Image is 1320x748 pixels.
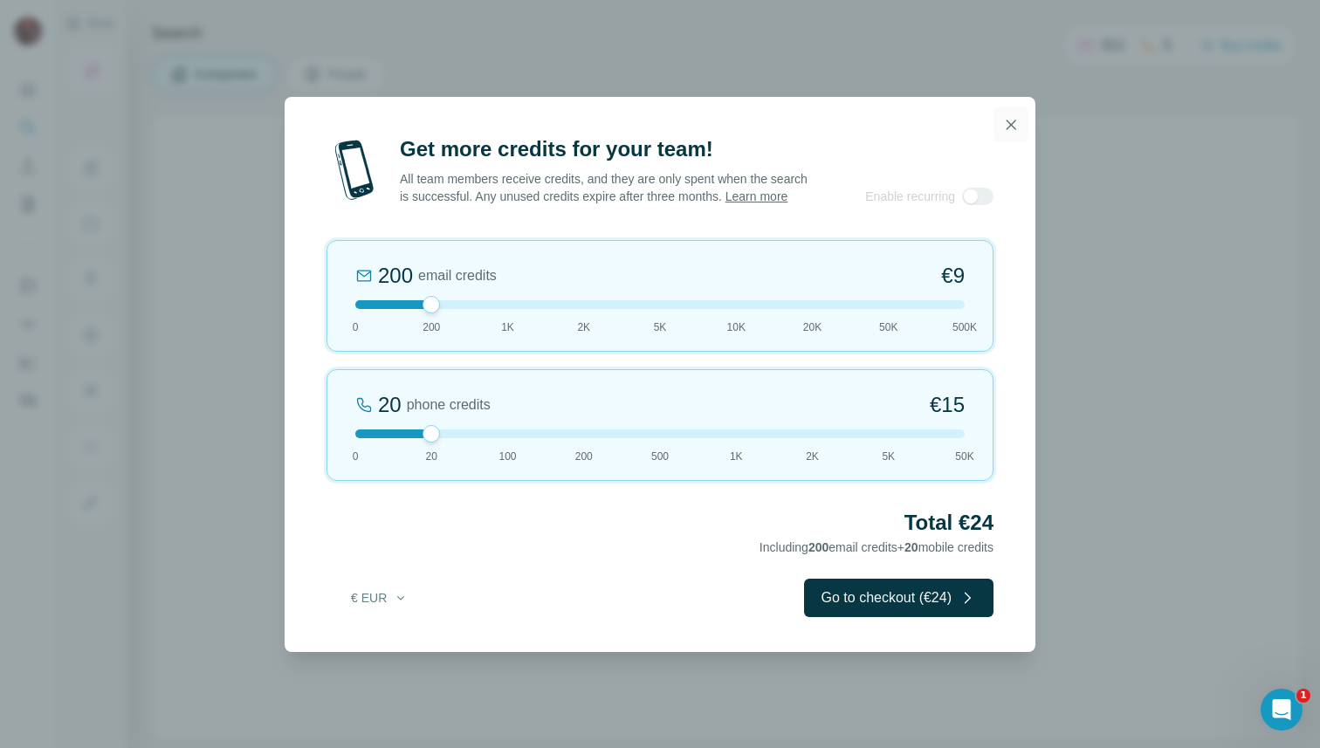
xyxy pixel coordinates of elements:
[879,319,897,335] span: 50K
[378,391,402,419] div: 20
[327,509,993,537] h2: Total €24
[808,540,828,554] span: 200
[353,449,359,464] span: 0
[882,449,895,464] span: 5K
[730,449,743,464] span: 1K
[1296,689,1310,703] span: 1
[501,319,514,335] span: 1K
[727,319,746,335] span: 10K
[400,170,809,205] p: All team members receive credits, and they are only spent when the search is successful. Any unus...
[353,319,359,335] span: 0
[426,449,437,464] span: 20
[423,319,440,335] span: 200
[418,265,497,286] span: email credits
[725,189,788,203] a: Learn more
[865,188,955,205] span: Enable recurring
[498,449,516,464] span: 100
[941,262,965,290] span: €9
[339,582,420,614] button: € EUR
[930,391,965,419] span: €15
[327,135,382,205] img: mobile-phone
[407,395,491,415] span: phone credits
[1261,689,1303,731] iframe: Intercom live chat
[575,449,593,464] span: 200
[904,540,918,554] span: 20
[577,319,590,335] span: 2K
[654,319,667,335] span: 5K
[806,449,819,464] span: 2K
[378,262,413,290] div: 200
[651,449,669,464] span: 500
[804,579,993,617] button: Go to checkout (€24)
[803,319,822,335] span: 20K
[760,540,993,554] span: Including email credits + mobile credits
[952,319,977,335] span: 500K
[955,449,973,464] span: 50K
